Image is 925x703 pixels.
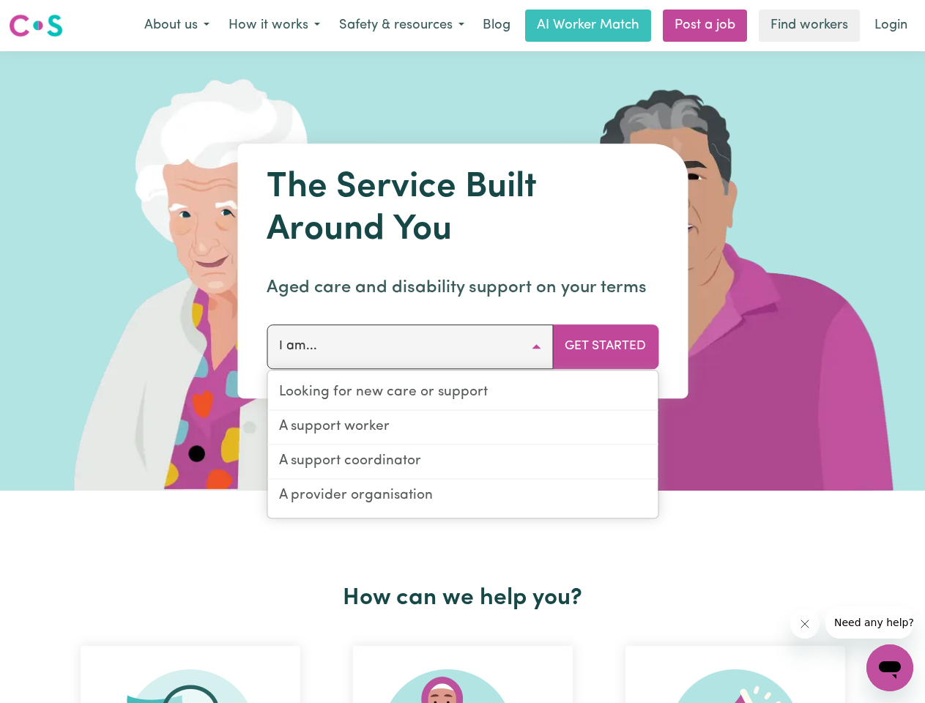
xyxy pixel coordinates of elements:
[525,10,651,42] a: AI Worker Match
[54,584,872,612] h2: How can we help you?
[759,10,860,42] a: Find workers
[135,10,219,41] button: About us
[330,10,474,41] button: Safety & resources
[267,167,658,251] h1: The Service Built Around You
[474,10,519,42] a: Blog
[267,275,658,301] p: Aged care and disability support on your terms
[267,324,553,368] button: I am...
[790,609,820,639] iframe: Close message
[663,10,747,42] a: Post a job
[825,606,913,639] iframe: Message from company
[866,644,913,691] iframe: Button to launch messaging window
[267,480,658,513] a: A provider organisation
[9,10,89,22] span: Need any help?
[267,411,658,445] a: A support worker
[552,324,658,368] button: Get Started
[267,370,658,518] div: I am...
[267,445,658,480] a: A support coordinator
[866,10,916,42] a: Login
[219,10,330,41] button: How it works
[267,376,658,411] a: Looking for new care or support
[9,9,63,42] a: Careseekers logo
[9,12,63,39] img: Careseekers logo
